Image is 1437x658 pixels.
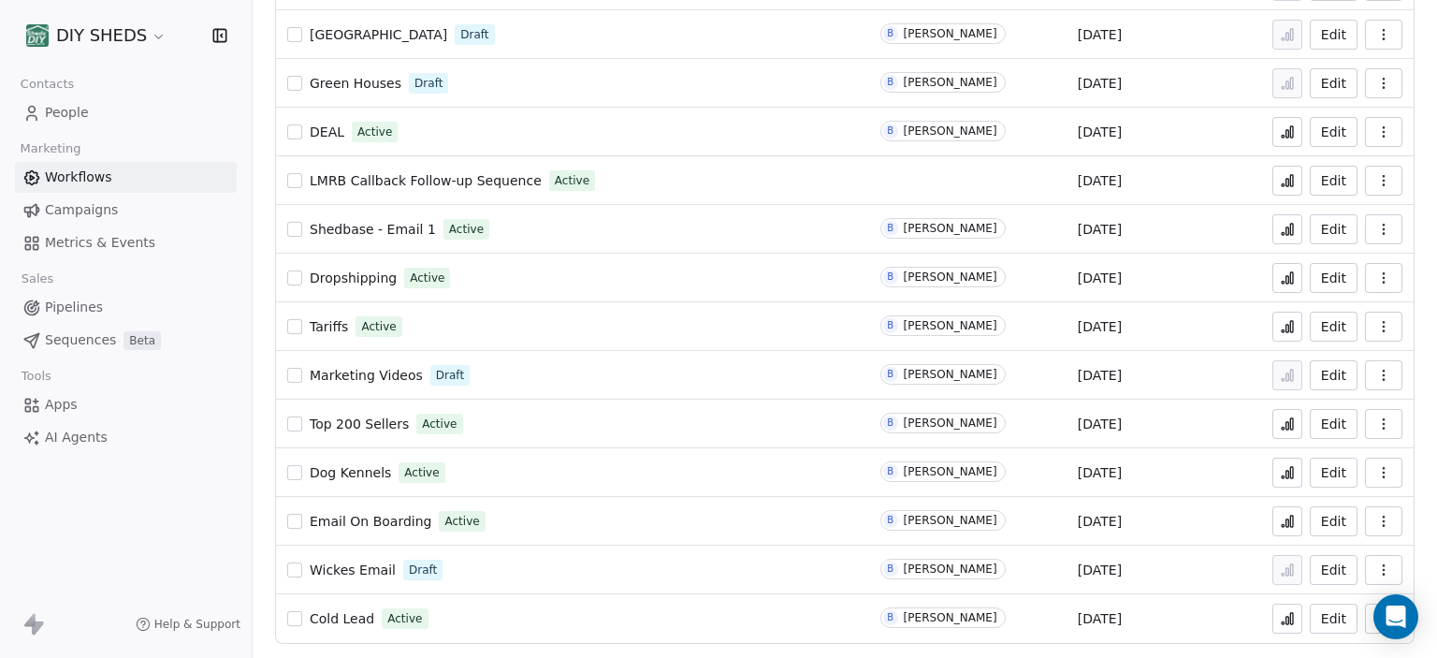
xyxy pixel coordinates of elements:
[45,103,89,123] span: People
[45,298,103,317] span: Pipelines
[310,465,391,480] span: Dog Kennels
[310,220,436,239] a: Shedbase - Email 1
[1078,220,1122,239] span: [DATE]
[12,135,89,163] span: Marketing
[310,123,344,141] a: DEAL
[904,271,997,284] div: [PERSON_NAME]
[310,74,401,93] a: Green Houses
[1310,117,1357,147] button: Edit
[449,221,484,238] span: Active
[13,362,59,390] span: Tools
[887,610,893,625] div: B
[555,172,589,189] span: Active
[887,26,893,41] div: B
[123,331,161,350] span: Beta
[15,195,237,226] a: Campaigns
[310,25,447,44] a: [GEOGRAPHIC_DATA]
[1310,360,1357,390] button: Edit
[310,269,397,287] a: Dropshipping
[887,221,893,236] div: B
[1078,609,1122,628] span: [DATE]
[1310,409,1357,439] button: Edit
[1310,312,1357,342] a: Edit
[1078,463,1122,482] span: [DATE]
[26,24,49,47] img: shedsdiy.jpg
[887,513,893,528] div: B
[310,563,396,578] span: Wickes Email
[136,617,240,632] a: Help & Support
[1310,458,1357,488] button: Edit
[1310,506,1357,536] button: Edit
[1078,171,1122,190] span: [DATE]
[904,563,997,576] div: [PERSON_NAME]
[1310,68,1357,98] button: Edit
[904,611,997,624] div: [PERSON_NAME]
[1078,561,1122,579] span: [DATE]
[887,270,893,285] div: B
[904,76,997,89] div: [PERSON_NAME]
[15,227,237,258] a: Metrics & Events
[310,512,431,531] a: Email On Boarding
[1078,512,1122,531] span: [DATE]
[1078,74,1122,93] span: [DATE]
[310,561,396,579] a: Wickes Email
[887,562,893,577] div: B
[887,416,893,431] div: B
[310,171,542,190] a: LMRB Callback Follow-up Sequence
[15,422,237,453] a: AI Agents
[904,27,997,40] div: [PERSON_NAME]
[310,366,423,385] a: Marketing Videos
[1310,166,1357,196] button: Edit
[310,222,436,237] span: Shedbase - Email 1
[15,292,237,323] a: Pipelines
[444,513,479,530] span: Active
[13,265,62,293] span: Sales
[12,70,82,98] span: Contacts
[310,317,348,336] a: Tariffs
[422,416,457,432] span: Active
[414,75,443,92] span: Draft
[387,610,422,627] span: Active
[904,417,997,430] div: [PERSON_NAME]
[404,464,439,481] span: Active
[904,465,997,478] div: [PERSON_NAME]
[904,319,997,332] div: [PERSON_NAME]
[310,271,397,285] span: Dropshipping
[436,367,464,384] span: Draft
[15,325,237,356] a: SequencesBeta
[1078,269,1122,287] span: [DATE]
[310,417,409,431] span: Top 200 Sellers
[310,124,344,139] span: DEAL
[1310,20,1357,50] button: Edit
[15,162,237,193] a: Workflows
[1078,25,1122,44] span: [DATE]
[56,23,147,48] span: DIY SHEDS
[1310,555,1357,585] button: Edit
[904,368,997,381] div: [PERSON_NAME]
[1078,317,1122,336] span: [DATE]
[310,368,423,383] span: Marketing Videos
[310,76,401,91] span: Green Houses
[904,222,997,235] div: [PERSON_NAME]
[1310,604,1357,634] button: Edit
[887,318,893,333] div: B
[22,20,170,51] button: DIY SHEDS
[904,124,997,138] div: [PERSON_NAME]
[887,124,893,139] div: B
[15,97,237,128] a: People
[1078,366,1122,385] span: [DATE]
[310,611,374,626] span: Cold Lead
[904,514,997,527] div: [PERSON_NAME]
[409,562,437,578] span: Draft
[310,173,542,188] span: LMRB Callback Follow-up Sequence
[45,330,116,350] span: Sequences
